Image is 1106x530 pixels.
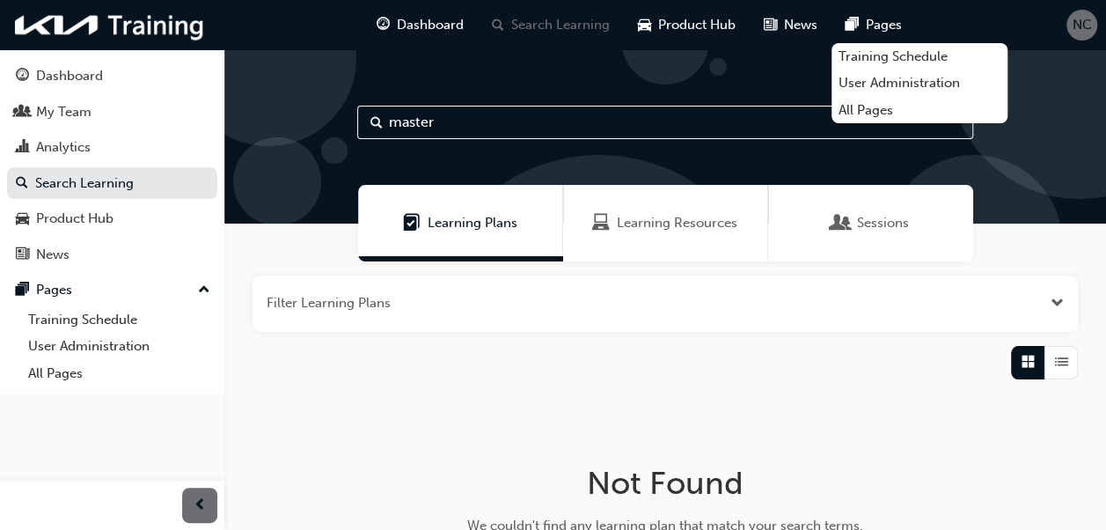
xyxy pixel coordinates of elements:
a: news-iconNews [750,7,831,43]
span: news-icon [764,14,777,36]
span: car-icon [638,14,651,36]
span: prev-icon [194,495,207,517]
span: search-icon [492,14,504,36]
a: Dashboard [7,60,217,92]
span: Pages [866,15,902,35]
a: All Pages [831,97,1007,124]
span: guage-icon [377,14,390,36]
span: Search Learning [511,15,610,35]
div: Analytics [36,137,91,158]
span: search-icon [16,176,28,192]
span: pages-icon [16,283,29,298]
button: NC [1066,10,1097,40]
div: Pages [36,280,72,300]
a: Training Schedule [831,43,1007,70]
div: Dashboard [36,66,103,86]
span: Learning Resources [617,213,737,233]
input: Search... [357,106,973,139]
span: Product Hub [658,15,736,35]
span: Sessions [857,213,909,233]
a: User Administration [21,333,217,360]
a: Analytics [7,131,217,164]
a: My Team [7,96,217,129]
a: guage-iconDashboard [363,7,478,43]
span: Learning Plans [428,213,517,233]
div: News [36,245,70,265]
a: All Pages [21,360,217,387]
button: Open the filter [1051,293,1064,313]
span: Learning Plans [403,213,421,233]
button: DashboardMy TeamAnalyticsSearch LearningProduct HubNews [7,56,217,274]
span: up-icon [198,279,210,302]
span: news-icon [16,247,29,263]
span: pages-icon [846,14,859,36]
a: Learning ResourcesLearning Resources [563,185,768,261]
a: search-iconSearch Learning [478,7,624,43]
a: Learning PlansLearning Plans [358,185,563,261]
span: Sessions [832,213,850,233]
span: Search [370,113,383,133]
span: Grid [1022,352,1035,372]
a: Product Hub [7,202,217,235]
span: Dashboard [397,15,464,35]
a: Training Schedule [21,306,217,334]
h1: Not Found [386,464,944,503]
span: NC [1073,15,1092,35]
button: Pages [7,274,217,306]
img: kia-training [9,7,211,43]
span: guage-icon [16,69,29,85]
span: people-icon [16,105,29,121]
span: News [784,15,817,35]
a: News [7,239,217,271]
a: car-iconProduct Hub [624,7,750,43]
span: List [1055,352,1068,372]
a: Search Learning [7,167,217,200]
div: Product Hub [36,209,114,229]
a: SessionsSessions [768,185,973,261]
a: User Administration [831,70,1007,97]
div: My Team [36,102,92,122]
a: pages-iconPages [831,7,916,43]
span: Learning Resources [592,213,610,233]
span: car-icon [16,211,29,227]
span: chart-icon [16,140,29,156]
